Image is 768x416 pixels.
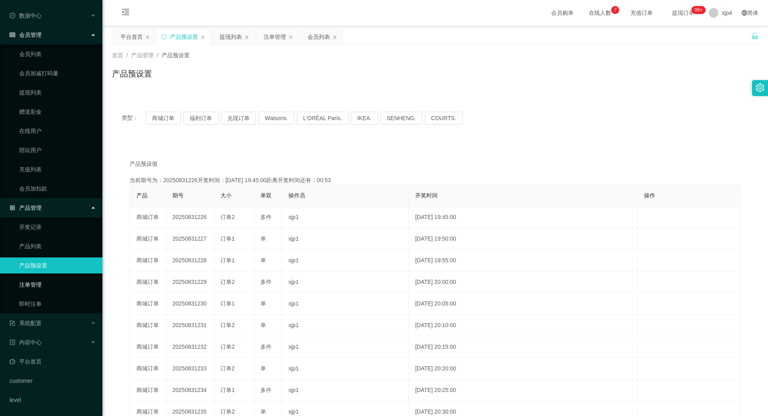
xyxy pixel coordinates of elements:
span: 产品预设值 [130,160,158,168]
td: 20250831226 [166,207,214,228]
td: 20250831234 [166,380,214,401]
sup: 240 [691,6,706,14]
div: 会员列表 [308,29,330,44]
h1: 产品预设置 [112,68,152,80]
span: 订单1 [220,235,235,242]
span: 单 [260,235,266,242]
span: 会员管理 [10,32,42,38]
td: [DATE] 20:20:00 [409,358,638,380]
button: Watsons. [258,112,294,125]
i: 图标: global [742,10,747,16]
i: 图标: close [200,35,205,40]
a: 即时注单 [19,296,96,312]
td: 20250831227 [166,228,214,250]
i: 图标: menu-fold [112,0,139,26]
a: 在线用户 [19,123,96,139]
a: customer [10,373,96,389]
span: 系统配置 [10,320,42,326]
td: 商城订单 [130,358,166,380]
td: xjp1 [282,228,409,250]
span: 期号 [172,192,184,199]
button: IKEA. [351,112,378,125]
td: xjp1 [282,271,409,293]
span: 单 [260,300,266,307]
span: 订单2 [220,279,235,285]
td: 商城订单 [130,336,166,358]
span: 内容中心 [10,339,42,346]
span: 操作 [644,192,655,199]
i: 图标: appstore-o [10,205,15,211]
sup: 7 [611,6,619,14]
span: 产品管理 [131,52,154,58]
div: 产品预设置 [170,29,198,44]
td: 20250831230 [166,293,214,315]
td: [DATE] 20:10:00 [409,315,638,336]
i: 图标: table [10,32,15,38]
a: 赠送彩金 [19,104,96,120]
i: 图标: close [145,35,150,40]
span: 产品 [136,192,148,199]
span: 产品管理 [10,205,42,211]
a: 产品列表 [19,238,96,254]
i: 图标: close [288,35,293,40]
button: COURTS. [425,112,463,125]
span: 多件 [260,214,272,220]
span: 订单2 [220,408,235,415]
td: 20250831232 [166,336,214,358]
span: 类型： [122,112,146,125]
td: xjp1 [282,207,409,228]
button: SENHENG. [380,112,422,125]
td: [DATE] 20:25:00 [409,380,638,401]
span: 订单2 [220,344,235,350]
td: xjp1 [282,250,409,271]
td: 20250831228 [166,250,214,271]
i: 图标: form [10,320,15,326]
span: 产品预设置 [162,52,190,58]
span: 单 [260,365,266,372]
div: 当前期号为：20250831226开奖时间：[DATE] 19:45:00距离开奖时间还有：00:53 [130,176,741,185]
span: 订单2 [220,322,235,328]
td: [DATE] 20:15:00 [409,336,638,358]
span: 多件 [260,387,272,393]
td: [DATE] 19:45:00 [409,207,638,228]
span: 在线人数 [585,10,615,16]
a: 开奖记录 [19,219,96,235]
i: 图标: close [244,35,249,40]
span: 订单1 [220,257,235,263]
span: 大小 [220,192,232,199]
i: 图标: sync [161,34,167,40]
a: 充值列表 [19,161,96,177]
span: 订单1 [220,300,235,307]
span: 订单2 [220,365,235,372]
a: 图标: dashboard平台首页 [10,354,96,370]
a: 会员列表 [19,46,96,62]
span: / [126,52,128,58]
span: 订单2 [220,214,235,220]
span: 单 [260,322,266,328]
td: [DATE] 19:55:00 [409,250,638,271]
span: 订单1 [220,387,235,393]
span: 数据中心 [10,12,42,19]
span: 多件 [260,279,272,285]
td: [DATE] 20:05:00 [409,293,638,315]
span: 操作员 [288,192,305,199]
button: L'ORÉAL Paris. [297,112,348,125]
i: 图标: check-circle-o [10,13,15,18]
span: 单 [260,408,266,415]
a: 注单管理 [19,277,96,293]
td: 商城订单 [130,293,166,315]
td: 20250831229 [166,271,214,293]
p: 7 [614,6,617,14]
a: 陪玩用户 [19,142,96,158]
td: 商城订单 [130,380,166,401]
span: / [157,52,158,58]
a: 产品预设置 [19,257,96,273]
i: 图标: setting [756,83,764,92]
div: 提现列表 [220,29,242,44]
td: 20250831233 [166,358,214,380]
span: 多件 [260,344,272,350]
td: 商城订单 [130,271,166,293]
div: 平台首页 [120,29,143,44]
span: 首页 [112,52,123,58]
i: 图标: unlock [751,32,758,40]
